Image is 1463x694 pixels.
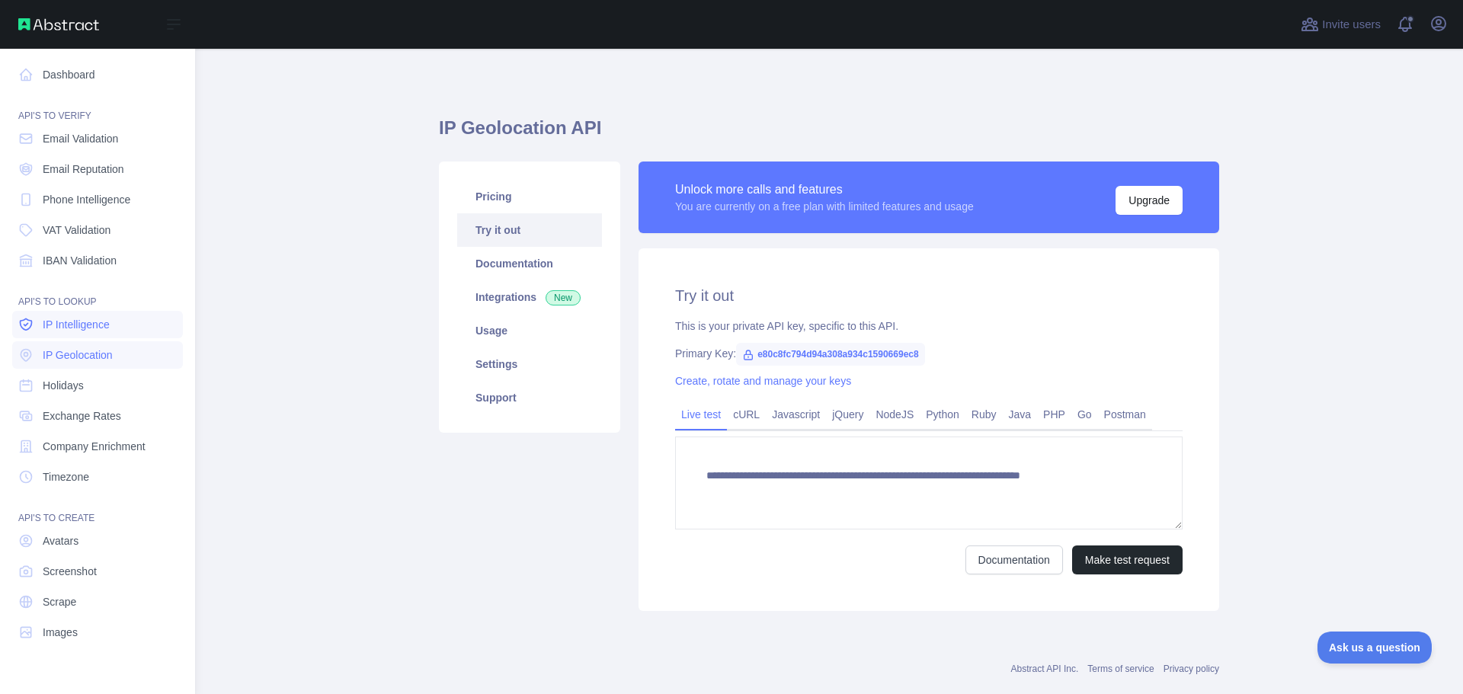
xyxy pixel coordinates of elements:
[1011,664,1079,674] a: Abstract API Inc.
[546,290,581,305] span: New
[43,469,89,485] span: Timezone
[1072,545,1183,574] button: Make test request
[736,343,925,366] span: e80c8fc794d94a308a934c1590669ec8
[965,402,1003,427] a: Ruby
[12,463,183,491] a: Timezone
[675,346,1183,361] div: Primary Key:
[12,125,183,152] a: Email Validation
[457,280,602,314] a: Integrations New
[12,61,183,88] a: Dashboard
[1087,664,1154,674] a: Terms of service
[1003,402,1038,427] a: Java
[18,18,99,30] img: Abstract API
[675,402,727,427] a: Live test
[12,619,183,646] a: Images
[43,131,118,146] span: Email Validation
[12,558,183,585] a: Screenshot
[920,402,965,427] a: Python
[43,192,130,207] span: Phone Intelligence
[12,433,183,460] a: Company Enrichment
[675,285,1183,306] h2: Try it out
[43,347,113,363] span: IP Geolocation
[457,247,602,280] a: Documentation
[675,199,974,214] div: You are currently on a free plan with limited features and usage
[43,625,78,640] span: Images
[12,588,183,616] a: Scrape
[1071,402,1098,427] a: Go
[12,494,183,524] div: API'S TO CREATE
[965,545,1063,574] a: Documentation
[457,213,602,247] a: Try it out
[439,116,1219,152] h1: IP Geolocation API
[12,341,183,369] a: IP Geolocation
[12,216,183,244] a: VAT Validation
[12,402,183,430] a: Exchange Rates
[43,594,76,609] span: Scrape
[826,402,869,427] a: jQuery
[1098,402,1152,427] a: Postman
[43,222,110,238] span: VAT Validation
[12,527,183,555] a: Avatars
[457,347,602,381] a: Settings
[43,408,121,424] span: Exchange Rates
[727,402,766,427] a: cURL
[766,402,826,427] a: Javascript
[1322,16,1381,34] span: Invite users
[43,378,84,393] span: Holidays
[675,375,851,387] a: Create, rotate and manage your keys
[457,180,602,213] a: Pricing
[1298,12,1384,37] button: Invite users
[675,318,1183,334] div: This is your private API key, specific to this API.
[12,155,183,183] a: Email Reputation
[12,372,183,399] a: Holidays
[457,381,602,414] a: Support
[457,314,602,347] a: Usage
[43,162,124,177] span: Email Reputation
[12,247,183,274] a: IBAN Validation
[1116,186,1183,215] button: Upgrade
[43,253,117,268] span: IBAN Validation
[1317,632,1433,664] iframe: Toggle Customer Support
[675,181,974,199] div: Unlock more calls and features
[12,277,183,308] div: API'S TO LOOKUP
[12,311,183,338] a: IP Intelligence
[43,439,146,454] span: Company Enrichment
[43,533,78,548] span: Avatars
[12,186,183,213] a: Phone Intelligence
[1164,664,1219,674] a: Privacy policy
[43,564,97,579] span: Screenshot
[869,402,920,427] a: NodeJS
[1037,402,1071,427] a: PHP
[43,317,110,332] span: IP Intelligence
[12,91,183,122] div: API'S TO VERIFY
